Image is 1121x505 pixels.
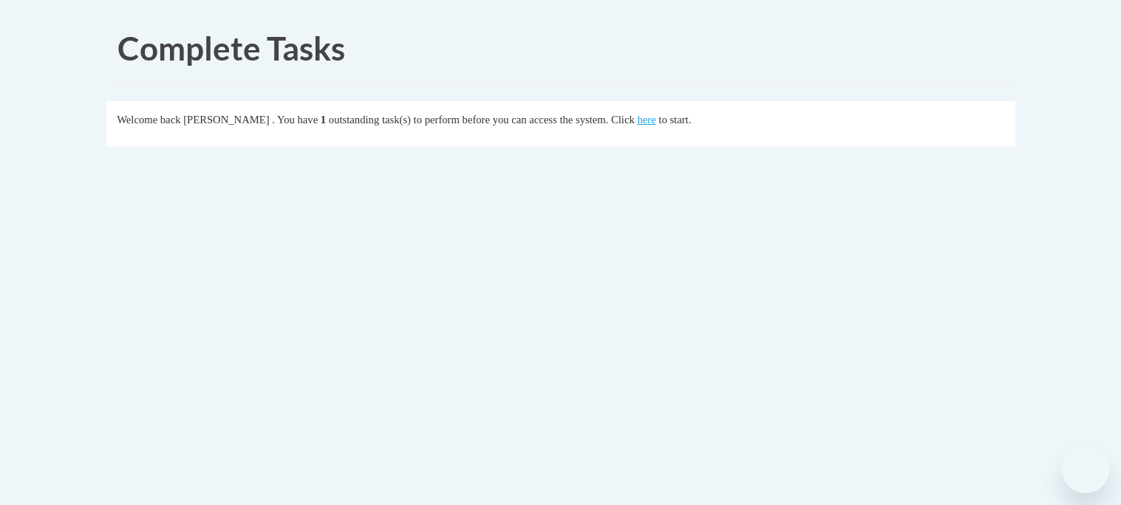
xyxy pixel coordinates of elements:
[329,114,635,126] span: outstanding task(s) to perform before you can access the system. Click
[183,114,269,126] span: [PERSON_NAME]
[637,114,655,126] a: here
[1062,446,1109,493] iframe: Button to launch messaging window
[117,114,180,126] span: Welcome back
[658,114,691,126] span: to start.
[117,29,345,67] span: Complete Tasks
[321,114,326,126] span: 1
[272,114,318,126] span: . You have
